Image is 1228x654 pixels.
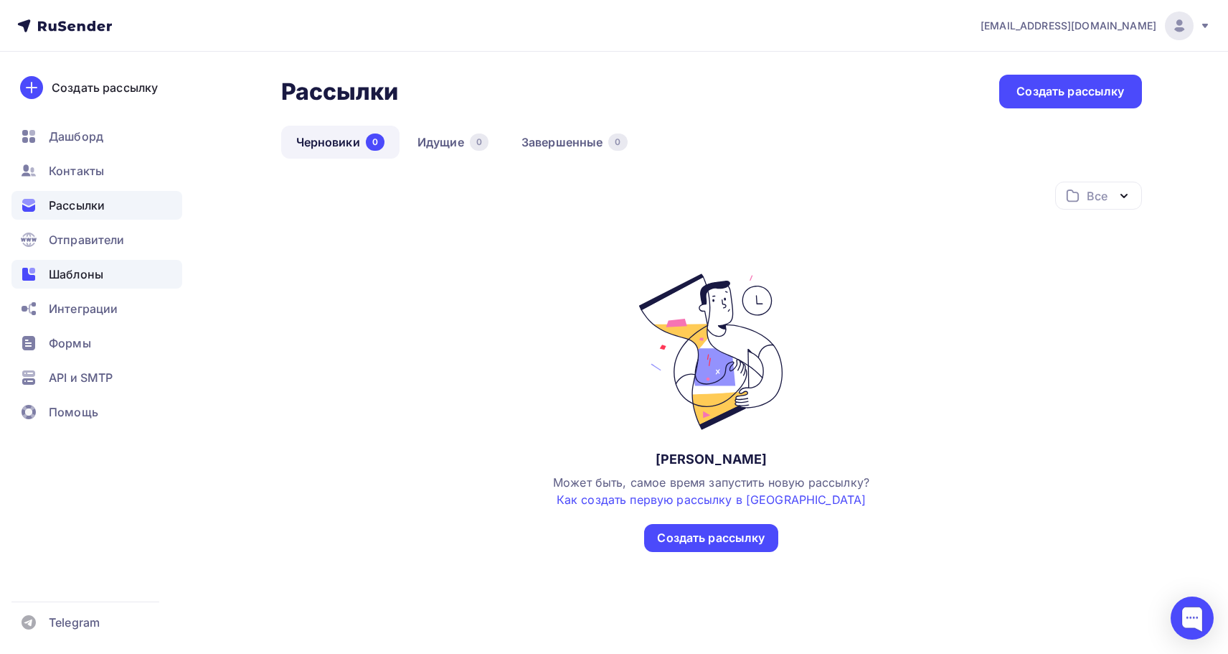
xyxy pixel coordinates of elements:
span: Рассылки [49,197,105,214]
a: Черновики0 [281,126,400,159]
div: 0 [470,134,488,151]
span: Интеграции [49,300,118,317]
a: Шаблоны [11,260,182,289]
div: Создать рассылку [1016,83,1124,100]
span: Шаблоны [49,266,103,283]
a: Как создать первую рассылку в [GEOGRAPHIC_DATA] [557,492,866,507]
a: Идущие0 [402,126,504,159]
div: Все [1087,187,1107,205]
div: 0 [366,134,384,151]
span: API и SMTP [49,369,113,386]
button: Все [1055,182,1142,210]
h2: Рассылки [281,78,399,106]
a: Формы [11,329,182,358]
span: Контакты [49,162,104,179]
a: Завершенные0 [506,126,643,159]
a: Дашборд [11,122,182,151]
span: Telegram [49,614,100,631]
div: Создать рассылку [657,530,765,546]
div: Создать рассылку [52,79,158,96]
a: [EMAIL_ADDRESS][DOMAIN_NAME] [981,11,1211,40]
span: Формы [49,335,91,352]
span: Помощь [49,403,98,421]
span: Отправители [49,231,125,248]
a: Контакты [11,157,182,185]
span: Может быть, самое время запустить новую рассылку? [553,475,869,507]
div: 0 [608,134,627,151]
span: [EMAIL_ADDRESS][DOMAIN_NAME] [981,19,1156,33]
span: Дашборд [49,128,103,145]
a: Рассылки [11,191,182,220]
a: Отправители [11,225,182,254]
div: [PERSON_NAME] [656,451,767,468]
